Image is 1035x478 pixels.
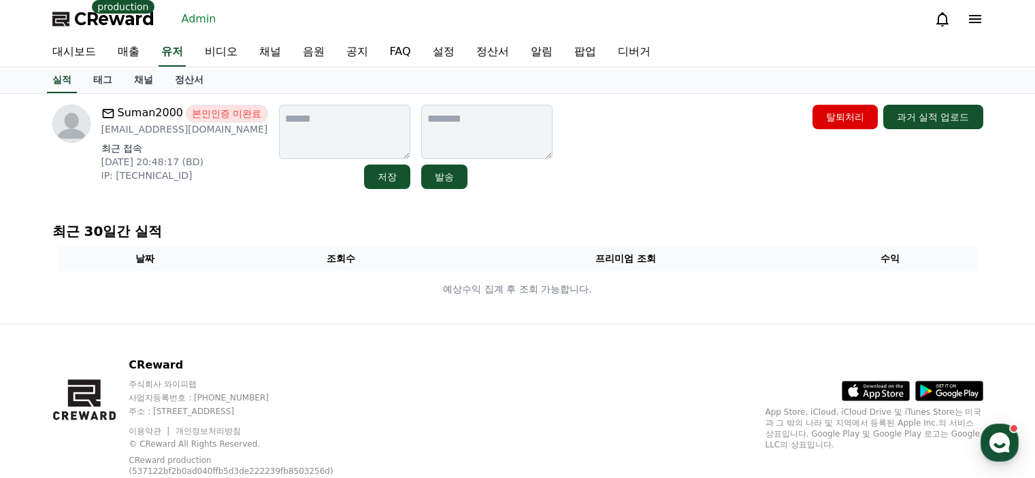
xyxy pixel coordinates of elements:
[176,8,222,30] a: Admin
[364,165,410,189] button: 저장
[607,38,661,67] a: 디버거
[449,246,802,271] th: 프리미엄 조회
[248,38,292,67] a: 채널
[129,439,367,449] p: © CReward All Rights Reserved.
[129,455,346,477] p: CReward production (537122bf2b0ad040ffb5d3de222239fb8503256d)
[118,105,184,122] span: Suman2000
[233,246,449,271] th: 조회수
[766,407,983,450] p: App Store, iCloud, iCloud Drive 및 iTunes Store는 미국과 그 밖의 나라 및 지역에서 등록된 Apple Inc.의 서비스 상표입니다. Goo...
[421,165,467,189] button: 발송
[422,38,465,67] a: 설정
[52,105,91,143] img: profile image
[101,169,268,182] p: IP: [TECHNICAL_ID]
[101,122,268,136] p: [EMAIL_ADDRESS][DOMAIN_NAME]
[107,38,150,67] a: 매출
[52,8,154,30] a: CReward
[74,8,154,30] span: CReward
[802,246,978,271] th: 수익
[52,222,983,241] p: 최근 30일간 실적
[292,38,335,67] a: 음원
[101,155,268,169] p: [DATE] 20:48:17 (BD)
[883,105,983,129] button: 과거 실적 업로드
[47,67,77,93] a: 실적
[379,38,422,67] a: FAQ
[82,67,123,93] a: 태그
[59,282,977,296] p: 예상수익 집계 후 조회 가능합니다.
[58,246,233,271] th: 날짜
[129,357,367,373] p: CReward
[465,38,520,67] a: 정산서
[164,67,214,93] a: 정산서
[129,379,367,390] p: 주식회사 와이피랩
[123,67,164,93] a: 채널
[129,406,367,417] p: 주소 : [STREET_ADDRESS]
[563,38,607,67] a: 팝업
[520,38,563,67] a: 알림
[812,105,878,129] button: 탈퇴처리
[176,426,241,436] a: 개인정보처리방침
[129,426,171,436] a: 이용약관
[159,38,186,67] a: 유저
[129,392,367,403] p: 사업자등록번호 : [PHONE_NUMBER]
[186,105,267,122] span: 본인인증 미완료
[335,38,379,67] a: 공지
[194,38,248,67] a: 비디오
[101,141,268,155] p: 최근 접속
[42,38,107,67] a: 대시보드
